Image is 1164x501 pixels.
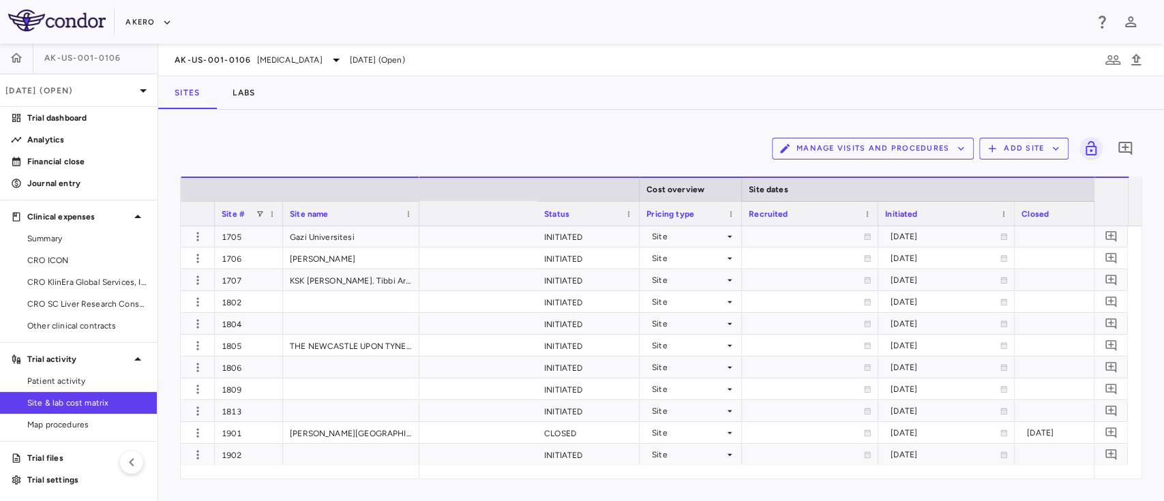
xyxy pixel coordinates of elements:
[283,422,419,443] div: [PERSON_NAME][GEOGRAPHIC_DATA]
[283,335,419,356] div: THE NEWCASTLE UPON TYNE HOSPITALS NHS FOUNDATION TRUST
[27,419,146,431] span: Map procedures
[1102,292,1120,311] button: Add comment
[646,185,704,194] span: Cost overview
[891,422,1000,444] div: [DATE]
[652,335,724,356] div: Site
[652,422,724,444] div: Site
[537,335,640,356] div: INITIATED
[216,76,271,109] button: Labs
[27,134,146,146] p: Analytics
[891,291,1000,313] div: [DATE]
[215,247,283,269] div: 1706
[652,378,724,400] div: Site
[652,313,724,335] div: Site
[891,313,1000,335] div: [DATE]
[537,400,640,421] div: INITIATED
[215,226,283,247] div: 1705
[8,10,106,31] img: logo-full-SnFGN8VE.png
[27,211,130,223] p: Clinical expenses
[257,54,323,66] span: [MEDICAL_DATA]
[891,444,1000,466] div: [DATE]
[1102,227,1120,245] button: Add comment
[1117,140,1133,157] svg: Add comment
[27,254,146,267] span: CRO ICON
[1105,230,1118,243] svg: Add comment
[652,291,724,313] div: Site
[350,54,405,66] span: [DATE] (Open)
[215,313,283,334] div: 1804
[215,400,283,421] div: 1813
[1102,380,1120,398] button: Add comment
[215,335,283,356] div: 1805
[27,112,146,124] p: Trial dashboard
[283,226,419,247] div: Gazi Universitesi
[1074,137,1103,160] span: You do not have permission to lock or unlock grids
[1105,361,1118,374] svg: Add comment
[27,375,146,387] span: Patient activity
[27,276,146,288] span: CRO KlinEra Global Services, Inc
[537,226,640,247] div: INITIATED
[1102,271,1120,289] button: Add comment
[1102,445,1120,464] button: Add comment
[891,335,1000,356] div: [DATE]
[891,247,1000,269] div: [DATE]
[1105,339,1118,352] svg: Add comment
[125,12,171,33] button: Akero
[283,247,419,269] div: [PERSON_NAME]
[1105,273,1118,286] svg: Add comment
[215,378,283,399] div: 1809
[749,209,788,219] span: Recruited
[1105,295,1118,308] svg: Add comment
[1105,382,1118,395] svg: Add comment
[537,378,640,399] div: INITIATED
[215,356,283,378] div: 1806
[1102,249,1120,267] button: Add comment
[27,232,146,245] span: Summary
[1102,358,1120,376] button: Add comment
[772,138,974,160] button: Manage Visits and Procedures
[215,269,283,290] div: 1707
[44,52,121,63] span: AK-US-001-0106
[891,269,1000,291] div: [DATE]
[652,269,724,291] div: Site
[537,269,640,290] div: INITIATED
[652,356,724,378] div: Site
[158,76,216,109] button: Sites
[646,209,694,219] span: Pricing type
[652,400,724,422] div: Site
[175,55,252,65] span: AK-US-001-0106
[1105,317,1118,330] svg: Add comment
[27,177,146,189] p: Journal entry
[27,474,146,486] p: Trial settings
[537,356,640,378] div: INITIATED
[891,356,1000,378] div: [DATE]
[222,209,245,219] span: Site #
[1102,336,1120,354] button: Add comment
[27,397,146,409] span: Site & lab cost matrix
[1105,426,1118,439] svg: Add comment
[1102,423,1120,442] button: Add comment
[1105,404,1118,417] svg: Add comment
[537,444,640,465] div: INITIATED
[283,269,419,290] div: KSK [PERSON_NAME]. Tibbi Ars. Tur. Org. Egt. [MEDICAL_DATA]. Ltd. Sti
[885,209,917,219] span: Initiated
[537,313,640,334] div: INITIATED
[27,155,146,168] p: Financial close
[290,209,328,219] span: Site name
[1105,448,1118,461] svg: Add comment
[537,291,640,312] div: INITIATED
[891,400,1000,422] div: [DATE]
[544,209,569,219] span: Status
[1027,422,1136,444] div: [DATE]
[652,247,724,269] div: Site
[215,444,283,465] div: 1902
[1114,137,1137,160] button: Add comment
[652,444,724,466] div: Site
[27,320,146,332] span: Other clinical contracts
[27,298,146,310] span: CRO SC Liver Research Consortium LLC
[979,138,1069,160] button: Add Site
[891,378,1000,400] div: [DATE]
[27,452,146,464] p: Trial files
[215,422,283,443] div: 1901
[215,291,283,312] div: 1802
